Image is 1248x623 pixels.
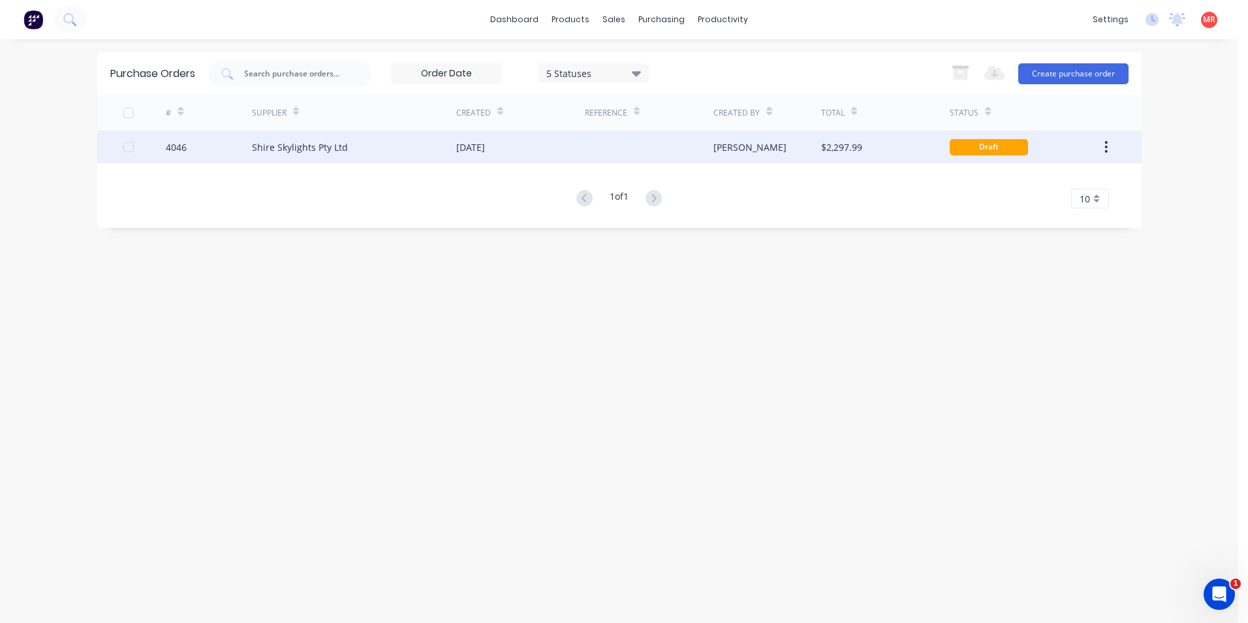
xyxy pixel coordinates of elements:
div: 5 Statuses [546,66,640,80]
div: sales [596,10,632,29]
div: productivity [691,10,755,29]
div: Status [950,107,978,119]
div: Purchase Orders [110,66,195,82]
div: 1 of 1 [610,189,629,208]
div: Reference [585,107,627,119]
div: purchasing [632,10,691,29]
div: [DATE] [456,140,485,154]
iframe: Intercom live chat [1204,579,1235,610]
div: Created [456,107,491,119]
input: Order Date [392,64,501,84]
a: dashboard [484,10,545,29]
div: 4046 [166,140,187,154]
div: Supplier [252,107,287,119]
div: # [166,107,171,119]
div: Shire Skylights Pty Ltd [252,140,348,154]
div: [PERSON_NAME] [713,140,787,154]
div: Total [821,107,845,119]
input: Search purchase orders... [243,67,351,80]
div: Created By [713,107,760,119]
div: Draft [950,139,1028,155]
div: $2,297.99 [821,140,862,154]
div: settings [1086,10,1135,29]
span: 1 [1230,579,1241,589]
button: Create purchase order [1018,63,1129,84]
div: products [545,10,596,29]
span: 10 [1080,192,1090,206]
span: MR [1203,14,1215,25]
img: Factory [23,10,43,29]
